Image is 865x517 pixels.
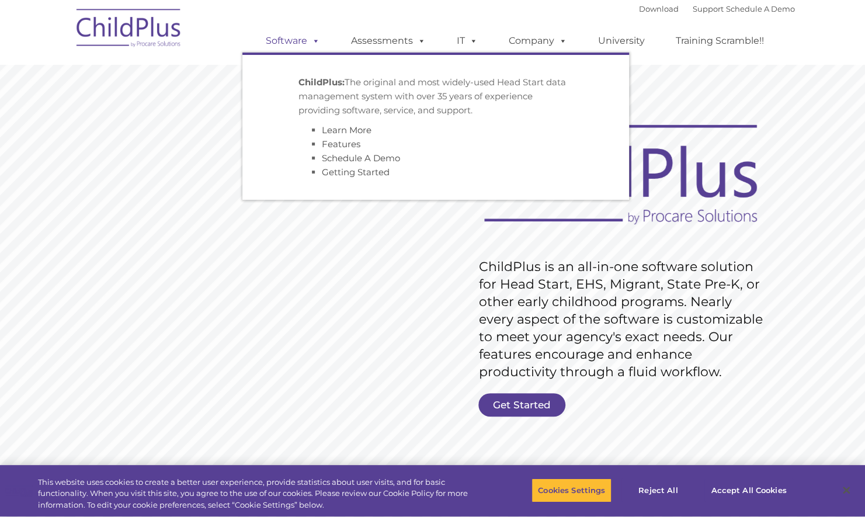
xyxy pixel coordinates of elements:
[71,1,187,59] img: ChildPlus by Procare Solutions
[693,4,724,13] a: Support
[664,29,776,53] a: Training Scramble!!
[322,166,390,178] a: Getting Started
[339,29,437,53] a: Assessments
[38,477,476,511] div: This website uses cookies to create a better user experience, provide statistics about user visit...
[621,478,694,502] button: Reject All
[479,258,769,381] rs-layer: ChildPlus is an all-in-one software solution for Head Start, EHS, Migrant, State Pre-K, or other ...
[531,478,612,502] button: Cookies Settings
[322,138,360,150] a: Features
[322,152,400,164] a: Schedule A Demo
[726,4,795,13] a: Schedule A Demo
[833,477,859,503] button: Close
[478,393,565,417] a: Get Started
[704,478,793,502] button: Accept All Cookies
[497,29,579,53] a: Company
[322,124,371,136] a: Learn More
[298,77,345,88] strong: ChildPlus:
[639,4,795,13] font: |
[586,29,656,53] a: University
[445,29,489,53] a: IT
[298,75,573,117] p: The original and most widely-used Head Start data management system with over 35 years of experie...
[639,4,679,13] a: Download
[254,29,332,53] a: Software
